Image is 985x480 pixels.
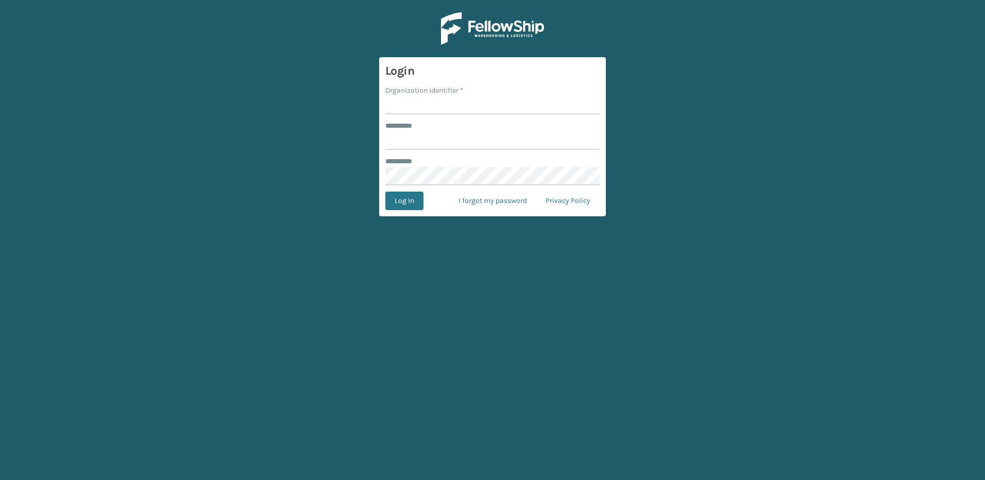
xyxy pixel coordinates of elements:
[536,192,600,210] a: Privacy Policy
[441,12,544,45] img: Logo
[449,192,536,210] a: I forgot my password
[385,192,423,210] button: Log In
[385,63,600,79] h3: Login
[385,85,463,96] label: Organization Identifier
